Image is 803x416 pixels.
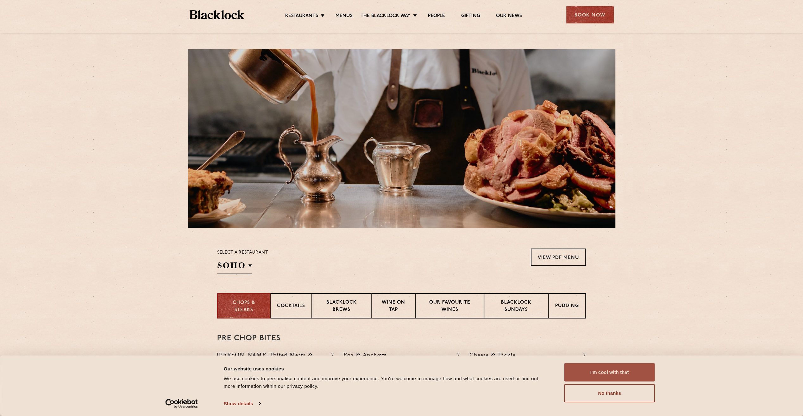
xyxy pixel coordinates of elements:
[454,351,460,359] p: 2
[217,249,268,257] p: Select a restaurant
[343,350,389,359] p: Egg & Anchovy
[285,13,318,20] a: Restaurants
[531,249,586,266] a: View PDF Menu
[318,299,365,314] p: Blacklock Brews
[555,303,579,311] p: Pudding
[469,350,519,359] p: Cheese & Pickle
[378,299,409,314] p: Wine on Tap
[190,10,244,19] img: BL_Textured_Logo-footer-cropped.svg
[277,303,305,311] p: Cocktails
[217,260,252,274] h2: SOHO
[566,6,614,23] div: Book Now
[217,334,586,343] h3: Pre Chop Bites
[564,363,655,381] button: I'm cool with that
[224,299,264,314] p: Chops & Steaks
[422,299,477,314] p: Our favourite wines
[224,399,260,408] a: Show details
[224,365,550,372] div: Our website uses cookies
[336,13,353,20] a: Menus
[496,13,522,20] a: Our News
[217,350,327,368] p: [PERSON_NAME] Potted Meats & [PERSON_NAME]
[428,13,445,20] a: People
[154,399,209,408] a: Usercentrics Cookiebot - opens in a new window
[461,13,480,20] a: Gifting
[327,351,334,359] p: 2
[361,13,411,20] a: The Blacklock Way
[580,351,586,359] p: 2
[491,299,542,314] p: Blacklock Sundays
[224,375,550,390] div: We use cookies to personalise content and improve your experience. You're welcome to manage how a...
[564,384,655,402] button: No thanks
